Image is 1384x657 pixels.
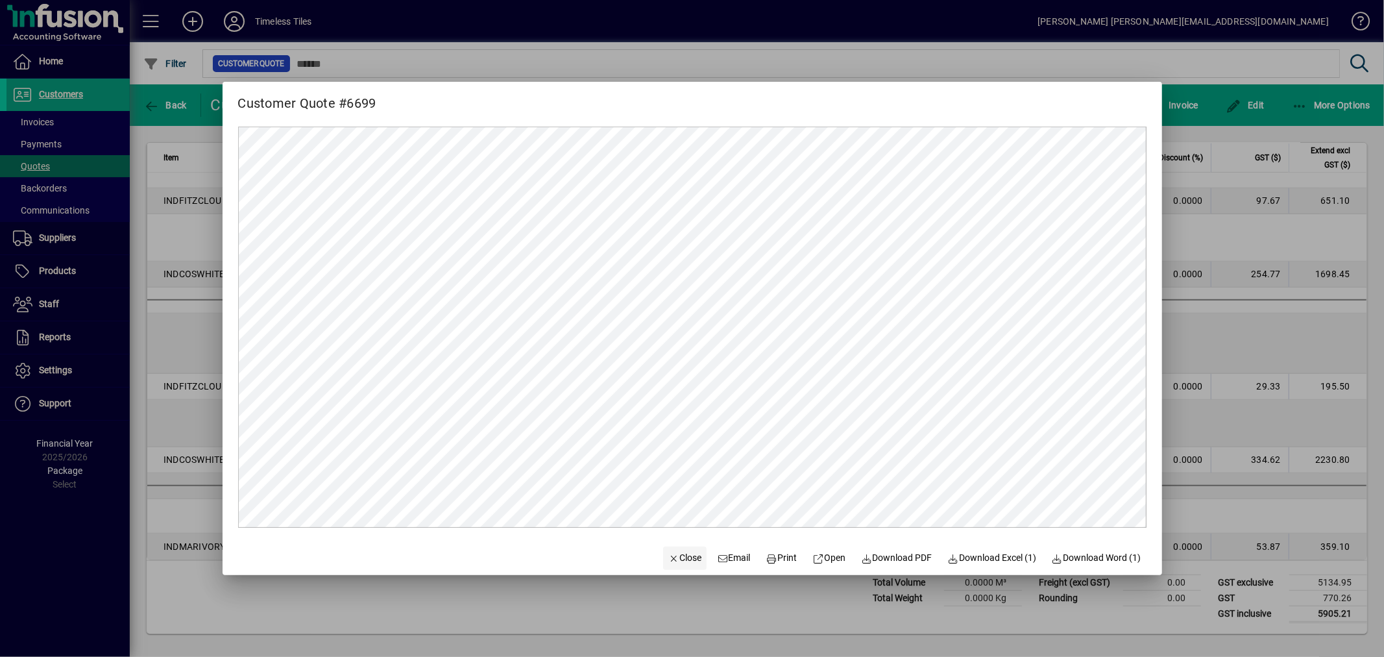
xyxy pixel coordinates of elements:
[1047,547,1147,570] button: Download Word (1)
[766,551,797,565] span: Print
[761,547,803,570] button: Print
[856,547,938,570] a: Download PDF
[1052,551,1141,565] span: Download Word (1)
[223,82,392,114] h2: Customer Quote #6699
[808,547,851,570] a: Open
[861,551,932,565] span: Download PDF
[668,551,702,565] span: Close
[663,547,707,570] button: Close
[813,551,846,565] span: Open
[943,547,1042,570] button: Download Excel (1)
[712,547,756,570] button: Email
[717,551,751,565] span: Email
[948,551,1037,565] span: Download Excel (1)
